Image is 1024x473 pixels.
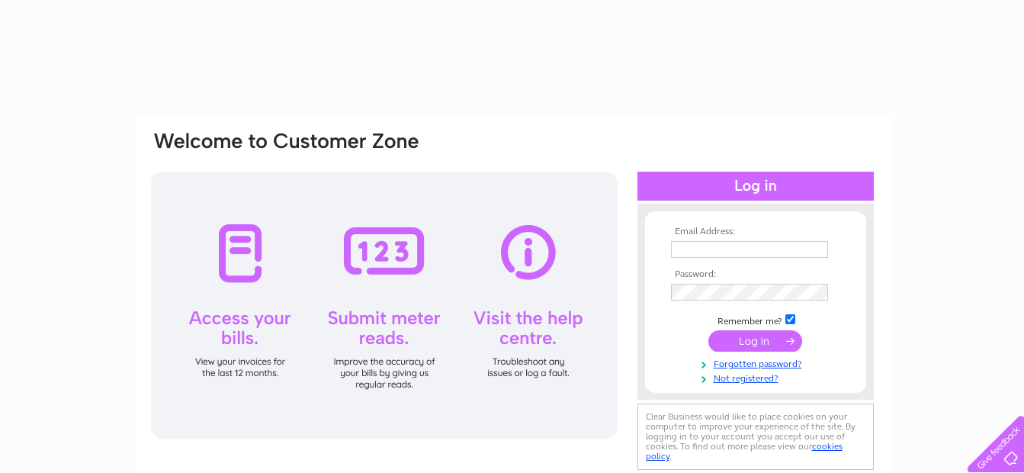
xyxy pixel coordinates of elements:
[667,269,844,280] th: Password:
[667,227,844,237] th: Email Address:
[667,312,844,327] td: Remember me?
[708,330,802,352] input: Submit
[671,356,844,370] a: Forgotten password?
[637,404,874,470] div: Clear Business would like to place cookies on your computer to improve your experience of the sit...
[671,370,844,385] a: Not registered?
[646,441,843,462] a: cookies policy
